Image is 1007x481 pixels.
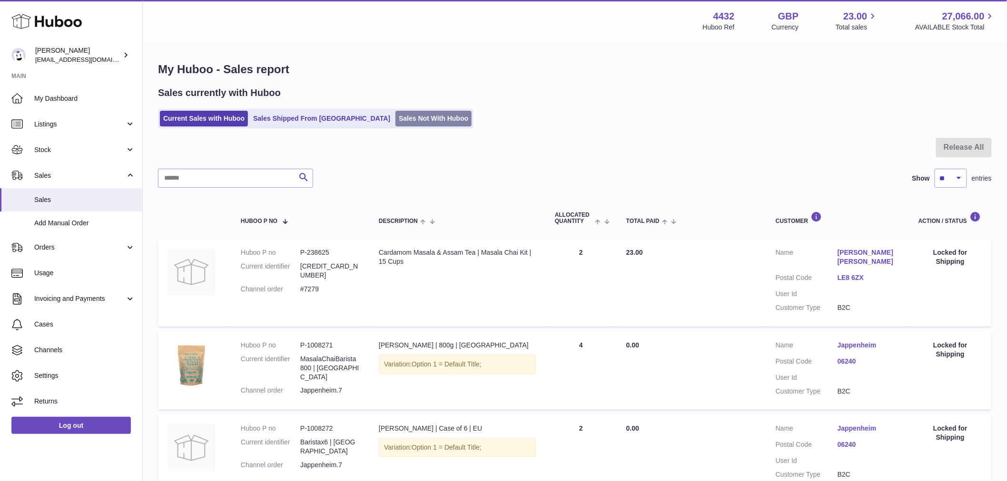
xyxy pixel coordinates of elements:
[776,273,838,285] dt: Postal Code
[241,424,300,433] dt: Huboo P no
[776,289,838,298] dt: User Id
[838,303,899,312] dd: B2C
[300,355,360,382] dd: MasalaChaiBarista800 | [GEOGRAPHIC_DATA]
[158,62,992,77] h1: My Huboo - Sales report
[395,111,472,126] a: Sales Not With Huboo
[776,470,838,479] dt: Customer Type
[168,248,215,296] img: no-photo.jpg
[34,397,135,406] span: Returns
[776,357,838,368] dt: Postal Code
[379,218,418,224] span: Description
[776,373,838,382] dt: User Id
[838,470,899,479] dd: B2C
[838,341,899,350] a: Jappenheim
[836,10,878,32] a: 23.00 Total sales
[838,273,899,282] a: LE8 6ZX
[776,440,838,452] dt: Postal Code
[838,248,899,266] a: [PERSON_NAME] [PERSON_NAME]
[918,248,982,266] div: Locked for Shipping
[626,249,643,256] span: 23.00
[703,23,735,32] div: Huboo Ref
[34,94,135,103] span: My Dashboard
[918,212,982,224] div: Action / Status
[241,218,277,224] span: Huboo P no
[34,269,135,278] span: Usage
[626,341,639,349] span: 0.00
[915,23,996,32] span: AVAILABLE Stock Total
[379,355,536,374] div: Variation:
[300,386,360,395] dd: Jappenheim.7
[915,10,996,32] a: 27,066.00 AVAILABLE Stock Total
[300,248,360,257] dd: P-238625
[11,417,131,434] a: Log out
[776,424,838,435] dt: Name
[836,23,878,32] span: Total sales
[838,387,899,396] dd: B2C
[34,294,125,303] span: Invoicing and Payments
[241,438,300,456] dt: Current identifier
[838,424,899,433] a: Jappenheim
[838,357,899,366] a: 06240
[34,120,125,129] span: Listings
[34,195,135,204] span: Sales
[972,174,992,183] span: entries
[241,285,300,294] dt: Channel order
[412,443,482,451] span: Option 1 = Default Title;
[241,262,300,280] dt: Current identifier
[412,360,482,368] span: Option 1 = Default Title;
[35,56,140,63] span: [EMAIL_ADDRESS][DOMAIN_NAME]
[379,438,536,457] div: Variation:
[912,174,930,183] label: Show
[776,456,838,465] dt: User Id
[379,248,536,266] div: Cardamom Masala & Assam Tea | Masala Chai Kit | 15 Cups
[545,239,617,326] td: 2
[34,219,135,228] span: Add Manual Order
[772,23,799,32] div: Currency
[776,341,838,352] dt: Name
[34,171,125,180] span: Sales
[379,341,536,350] div: [PERSON_NAME] | 800g | [GEOGRAPHIC_DATA]
[300,424,360,433] dd: P-1008272
[168,341,215,388] img: Baristawhite.jpg
[843,10,867,23] span: 23.00
[241,341,300,350] dt: Huboo P no
[379,424,536,433] div: [PERSON_NAME] | Case of 6 | EU
[942,10,985,23] span: 27,066.00
[776,212,899,224] div: Customer
[838,440,899,449] a: 06240
[250,111,394,126] a: Sales Shipped From [GEOGRAPHIC_DATA]
[300,461,360,470] dd: Jappenheim.7
[160,111,248,126] a: Current Sales with Huboo
[34,371,135,380] span: Settings
[241,248,300,257] dt: Huboo P no
[300,438,360,456] dd: Baristax6 | [GEOGRAPHIC_DATA]
[555,212,592,224] span: ALLOCATED Quantity
[300,285,360,294] dd: #7279
[300,262,360,280] dd: [CREDIT_CARD_NUMBER]
[241,355,300,382] dt: Current identifier
[776,303,838,312] dt: Customer Type
[918,424,982,442] div: Locked for Shipping
[35,46,121,64] div: [PERSON_NAME]
[34,346,135,355] span: Channels
[300,341,360,350] dd: P-1008271
[34,243,125,252] span: Orders
[158,87,281,99] h2: Sales currently with Huboo
[34,320,135,329] span: Cases
[918,341,982,359] div: Locked for Shipping
[713,10,735,23] strong: 4432
[776,248,838,269] dt: Name
[626,424,639,432] span: 0.00
[626,218,660,224] span: Total paid
[241,386,300,395] dt: Channel order
[545,331,617,410] td: 4
[776,387,838,396] dt: Customer Type
[241,461,300,470] dt: Channel order
[11,48,26,62] img: internalAdmin-4432@internal.huboo.com
[168,424,215,471] img: no-photo.jpg
[778,10,799,23] strong: GBP
[34,145,125,154] span: Stock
